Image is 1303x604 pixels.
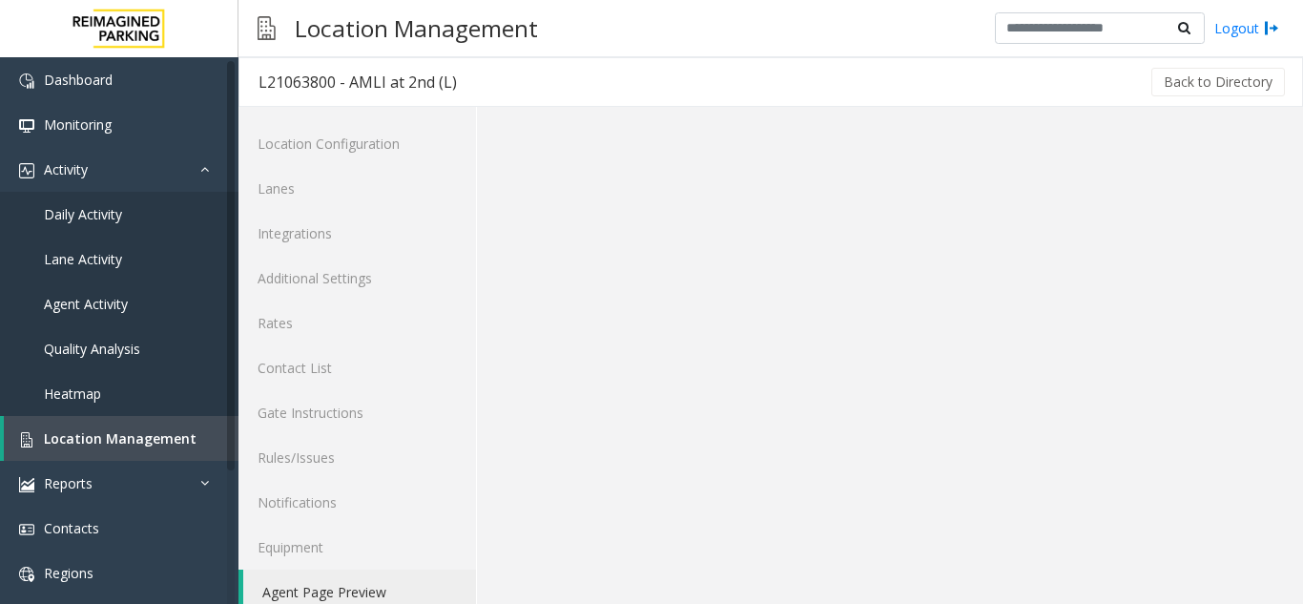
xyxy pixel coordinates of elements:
[44,71,113,89] span: Dashboard
[258,5,276,52] img: pageIcon
[19,522,34,537] img: 'icon'
[44,205,122,223] span: Daily Activity
[19,163,34,178] img: 'icon'
[44,519,99,537] span: Contacts
[19,118,34,134] img: 'icon'
[44,385,101,403] span: Heatmap
[19,567,34,582] img: 'icon'
[238,480,476,525] a: Notifications
[259,70,457,94] div: L21063800 - AMLI at 2nd (L)
[19,432,34,448] img: 'icon'
[44,474,93,492] span: Reports
[238,121,476,166] a: Location Configuration
[238,301,476,345] a: Rates
[238,211,476,256] a: Integrations
[1151,68,1285,96] button: Back to Directory
[19,477,34,492] img: 'icon'
[44,340,140,358] span: Quality Analysis
[1264,18,1279,38] img: logout
[44,295,128,313] span: Agent Activity
[44,115,112,134] span: Monitoring
[1214,18,1279,38] a: Logout
[285,5,548,52] h3: Location Management
[44,250,122,268] span: Lane Activity
[19,73,34,89] img: 'icon'
[44,429,196,448] span: Location Management
[238,525,476,570] a: Equipment
[238,345,476,390] a: Contact List
[238,166,476,211] a: Lanes
[4,416,238,461] a: Location Management
[238,390,476,435] a: Gate Instructions
[238,435,476,480] a: Rules/Issues
[44,564,93,582] span: Regions
[238,256,476,301] a: Additional Settings
[44,160,88,178] span: Activity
